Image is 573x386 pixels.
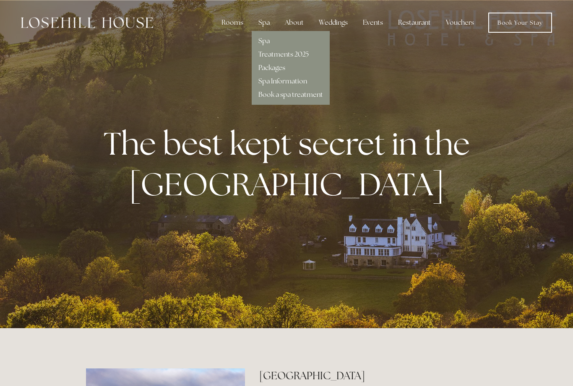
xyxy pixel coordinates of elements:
[258,77,307,85] a: Spa Information
[356,14,390,31] div: Events
[259,368,487,383] h2: [GEOGRAPHIC_DATA]
[215,14,250,31] div: Rooms
[258,63,285,72] a: Packages
[439,14,481,31] a: Vouchers
[258,50,309,59] a: Treatments 2025
[488,13,552,33] a: Book Your Stay
[258,36,270,45] a: Spa
[278,14,310,31] div: About
[391,14,438,31] div: Restaurant
[312,14,354,31] div: Weddings
[21,17,153,28] img: Losehill House
[104,123,477,205] strong: The best kept secret in the [GEOGRAPHIC_DATA]
[258,90,323,99] a: Book a spa treatment
[252,14,276,31] div: Spa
